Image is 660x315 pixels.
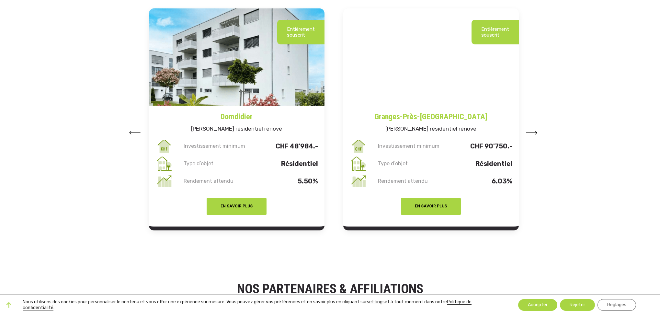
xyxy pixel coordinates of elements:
p: Type d’objet [377,161,444,167]
p: Résidentiel [250,161,318,167]
img: invest_min [155,137,173,155]
img: arrow-left [526,131,538,134]
a: Politique de confidentialité [23,299,472,310]
a: Granges-Près-[GEOGRAPHIC_DATA] [343,106,519,122]
h5: [PERSON_NAME] résidentiel rénové [149,122,324,137]
p: 5.50% [250,178,318,184]
img: arrow-left [129,131,141,134]
p: Rendement attendu [377,178,444,184]
button: settings [367,299,385,305]
button: EN SAVOIR PLUS [207,198,267,215]
a: EN SAVOIR PLUS [401,201,461,209]
button: Accepter [518,299,557,311]
p: Entièrement souscrit [287,26,315,38]
img: rendement [155,172,173,190]
p: Rendement attendu [182,178,250,184]
img: invest_min [350,137,367,155]
img: rendement [350,172,367,190]
p: Nous utilisons des cookies pour personnaliser le contenu et vous offrir une expérience sur mesure... [23,299,497,311]
p: Résidentiel [444,161,512,167]
img: type [155,155,173,172]
p: 6.03% [444,178,512,184]
p: CHF 90'750.- [444,143,512,149]
img: type [350,155,367,172]
p: Investissement minimum [182,143,250,149]
iframe: Chat Widget [543,216,660,315]
p: CHF 48'984.- [250,143,318,149]
a: EN SAVOIR PLUS [207,201,267,209]
p: Type d’objet [182,161,250,167]
h5: [PERSON_NAME] résidentiel rénové [343,122,519,137]
button: EN SAVOIR PLUS [401,198,461,215]
a: Domdidier [149,106,324,122]
p: Entièrement souscrit [481,26,509,38]
img: domdidier3 [149,8,324,106]
p: Investissement minimum [377,143,444,149]
img: 01-HERO [343,8,519,106]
